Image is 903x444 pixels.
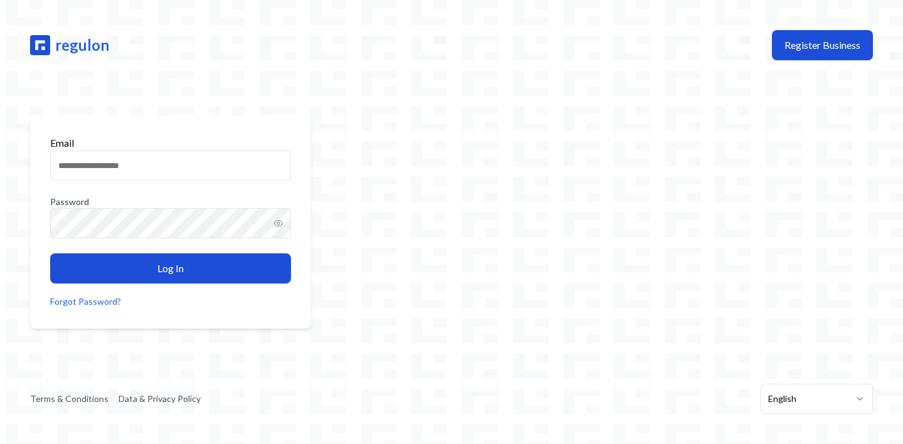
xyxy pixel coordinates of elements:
button: Register Business [772,30,873,60]
button: Log In [50,253,291,283]
a: Forgot Password? [50,295,121,307]
button: Forgot Password? [50,295,121,308]
button: Show password [273,208,291,238]
a: regulon [30,35,109,55]
img: regulon logo [30,35,50,55]
span: regulon [55,35,109,55]
label: Email [50,137,74,149]
a: Data & Privacy Policy [119,393,201,405]
label: Password [50,196,291,208]
a: Terms & Conditions [30,393,108,405]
